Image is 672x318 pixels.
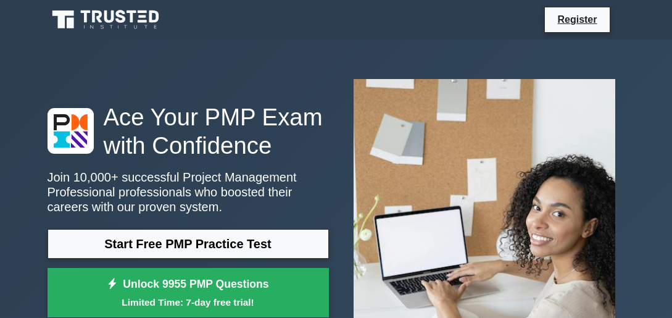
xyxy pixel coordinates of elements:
font: Unlock 9955 PMP Questions [123,278,268,290]
p: Join 10,000+ successful Project Management Professional professionals who boosted their careers w... [48,170,329,214]
a: Unlock 9955 PMP QuestionsLimited Time: 7-day free trial! [48,268,329,317]
h1: Ace Your PMP Exam with Confidence [48,103,329,160]
small: Limited Time: 7-day free trial! [63,295,313,309]
a: Start Free PMP Practice Test [48,229,329,259]
a: Register [550,12,604,27]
